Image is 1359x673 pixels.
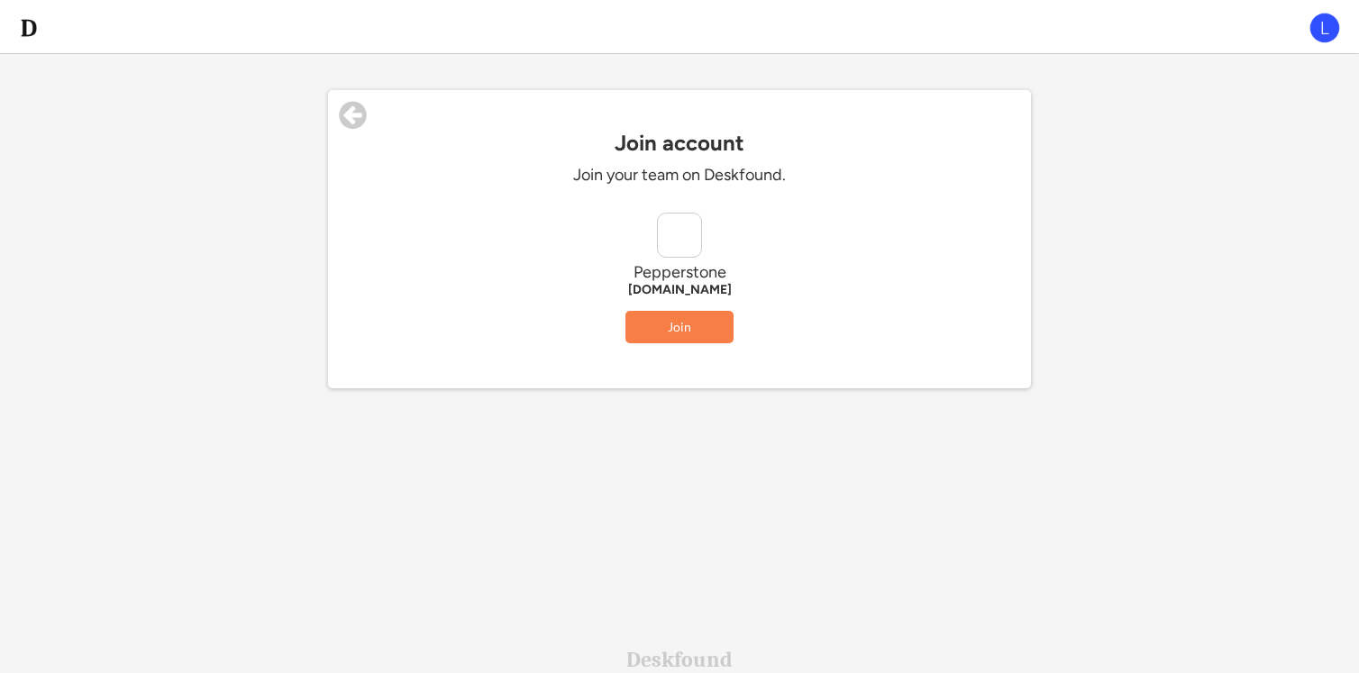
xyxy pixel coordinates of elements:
[658,214,701,257] img: yH5BAEAAAAALAAAAAABAAEAAAIBRAA7
[409,283,950,297] div: [DOMAIN_NAME]
[626,649,733,670] div: Deskfound
[409,165,950,186] div: Join your team on Deskfound.
[328,131,1031,156] div: Join account
[625,311,734,343] button: Join
[409,262,950,283] div: Pepperstone
[18,17,40,39] img: d-whitebg.png
[1309,12,1341,44] img: L.png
